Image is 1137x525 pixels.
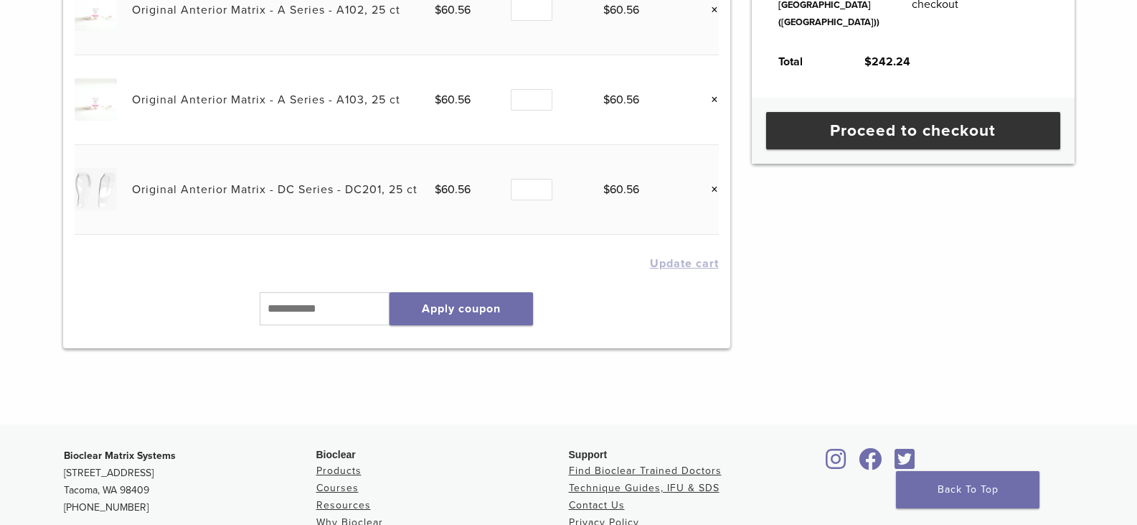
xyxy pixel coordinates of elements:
[854,457,887,471] a: Bioclear
[390,292,533,325] button: Apply coupon
[821,457,851,471] a: Bioclear
[435,93,441,107] span: $
[435,3,441,17] span: $
[890,457,920,471] a: Bioclear
[316,465,362,477] a: Products
[603,3,639,17] bdi: 60.56
[603,182,639,197] bdi: 60.56
[75,168,117,210] img: Original Anterior Matrix - DC Series - DC201, 25 ct
[569,482,720,494] a: Technique Guides, IFU & SDS
[316,449,356,460] span: Bioclear
[435,3,471,17] bdi: 60.56
[700,90,719,109] a: Remove this item
[603,3,610,17] span: $
[569,449,608,460] span: Support
[132,93,400,107] a: Original Anterior Matrix - A Series - A103, 25 ct
[650,258,719,269] button: Update cart
[766,112,1060,149] a: Proceed to checkout
[316,499,371,511] a: Resources
[132,3,400,17] a: Original Anterior Matrix - A Series - A102, 25 ct
[603,182,610,197] span: $
[569,499,625,511] a: Contact Us
[700,180,719,199] a: Remove this item
[700,1,719,19] a: Remove this item
[435,93,471,107] bdi: 60.56
[603,93,610,107] span: $
[569,465,722,477] a: Find Bioclear Trained Doctors
[316,482,359,494] a: Courses
[64,447,316,516] p: [STREET_ADDRESS] Tacoma, WA 98409 [PHONE_NUMBER]
[435,182,471,197] bdi: 60.56
[75,78,117,121] img: Original Anterior Matrix - A Series - A103, 25 ct
[435,182,441,197] span: $
[603,93,639,107] bdi: 60.56
[864,55,910,69] bdi: 242.24
[132,182,417,197] a: Original Anterior Matrix - DC Series - DC201, 25 ct
[864,55,872,69] span: $
[896,471,1039,508] a: Back To Top
[763,42,849,82] th: Total
[64,450,176,462] strong: Bioclear Matrix Systems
